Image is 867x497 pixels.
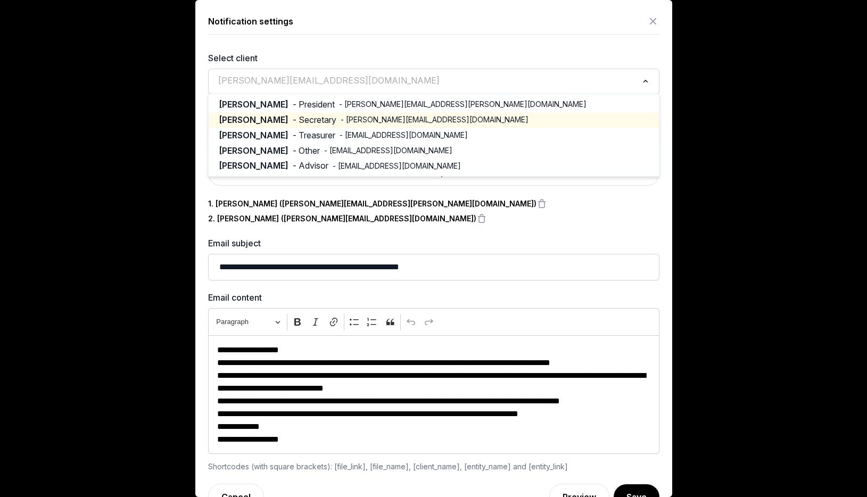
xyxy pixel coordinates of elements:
[208,198,536,209] div: 1. [PERSON_NAME] ([PERSON_NAME][EMAIL_ADDRESS][PERSON_NAME][DOMAIN_NAME])
[208,15,293,28] div: Notification settings
[208,52,659,64] label: Select client
[208,105,659,118] label: Preferred name
[208,308,659,335] div: Editor toolbar
[216,316,271,328] span: Paragraph
[208,291,659,304] label: Email content
[208,237,659,250] label: Email subject
[214,74,638,89] input: Search for option
[208,460,659,473] div: Shortcodes (with square brackets): [file_link], [file_name], [client_name], [entity_name] and [en...
[216,74,442,87] span: [PERSON_NAME][EMAIL_ADDRESS][DOMAIN_NAME]
[212,314,285,330] button: Heading
[213,72,654,91] div: Search for option
[208,213,476,224] div: 2. [PERSON_NAME] ([PERSON_NAME][EMAIL_ADDRESS][DOMAIN_NAME])
[208,159,659,186] a: Add recipient
[208,335,659,454] div: Editor editing area: main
